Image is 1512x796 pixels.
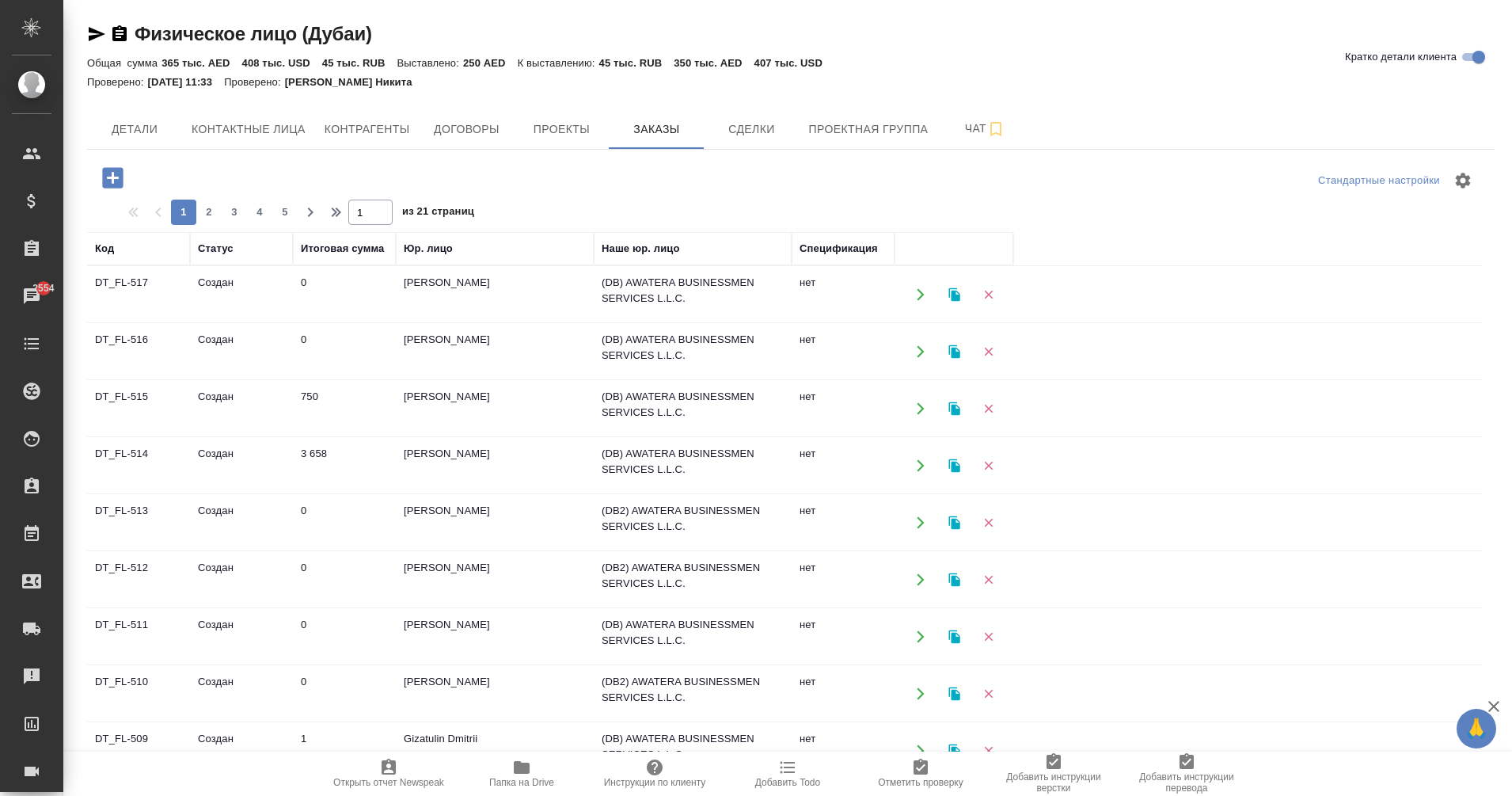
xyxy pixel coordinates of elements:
[87,723,190,779] td: DT_FL-509
[87,552,190,607] td: DT_FL-512
[904,620,936,653] button: Открыть
[222,200,247,225] button: 3
[95,241,114,257] div: Код
[87,25,106,44] button: Скопировать ссылку для ЯМессенджера
[594,495,792,550] td: (DB2) AWATERA BUSINESSMEN SERVICES L.L.C.
[800,241,878,257] div: Спецификация
[792,723,895,779] td: нет
[402,202,474,225] span: из 21 страниц
[87,324,190,379] td: DT_FL-516
[594,324,792,379] td: (DB) AWATERA BUSINESSMEN SERVICES L.L.C.
[938,620,971,653] button: Клонировать
[396,666,594,722] td: [PERSON_NAME]
[322,57,397,69] p: 45 тыс. RUB
[397,57,463,69] p: Выставлено:
[322,752,455,796] button: Открыть отчет Newspeak
[272,200,298,225] button: 5
[135,23,372,44] a: Физическое лицо (Дубаи)
[87,438,190,493] td: DT_FL-514
[196,204,222,220] span: 2
[972,563,1005,596] button: Удалить
[808,120,928,139] span: Проектная группа
[247,204,272,220] span: 4
[792,552,895,607] td: нет
[428,120,504,139] span: Договоры
[293,495,396,550] td: 0
[938,563,971,596] button: Клонировать
[997,771,1111,794] span: Добавить инструкции верстки
[404,241,453,257] div: Юр. лицо
[396,723,594,779] td: Gizatulin Dmitrii
[396,324,594,379] td: [PERSON_NAME]
[792,267,895,322] td: нет
[293,552,396,607] td: 0
[242,57,322,69] p: 408 тыс. USD
[272,204,298,220] span: 5
[904,392,936,425] button: Открыть
[190,324,293,379] td: Создан
[594,552,792,607] td: (DB2) AWATERA BUSINESSMEN SERVICES L.L.C.
[987,752,1120,796] button: Добавить инструкции верстки
[518,57,599,69] p: К выставлению:
[938,677,971,710] button: Клонировать
[792,666,895,722] td: нет
[97,120,173,139] span: Детали
[755,777,820,788] span: Добавить Todo
[293,324,396,379] td: 0
[293,438,396,493] td: 3 658
[87,666,190,722] td: DT_FL-510
[972,392,1005,425] button: Удалить
[463,57,518,69] p: 250 AED
[713,120,789,139] span: Сделки
[293,723,396,779] td: 1
[333,777,444,788] span: Открыть отчет Newspeak
[396,495,594,550] td: [PERSON_NAME]
[396,438,594,493] td: [PERSON_NAME]
[87,495,190,550] td: DT_FL-513
[396,381,594,436] td: [PERSON_NAME]
[1463,712,1490,745] span: 🙏
[594,723,792,779] td: (DB) AWATERA BUSINESSMEN SERVICES L.L.C.
[293,267,396,322] td: 0
[904,563,936,596] button: Открыть
[293,381,396,436] td: 750
[196,200,222,225] button: 2
[192,120,306,139] span: Контактные лица
[23,280,63,296] span: 2554
[854,752,987,796] button: Отметить проверку
[148,76,225,88] p: [DATE] 11:33
[1314,169,1444,193] div: split button
[110,25,129,44] button: Скопировать ссылку
[1130,771,1244,794] span: Добавить инструкции перевода
[594,381,792,436] td: (DB) AWATERA BUSINESSMEN SERVICES L.L.C.
[904,677,936,710] button: Открыть
[190,552,293,607] td: Создан
[947,119,1023,139] span: Чат
[904,335,936,368] button: Открыть
[618,120,694,139] span: Заказы
[904,449,936,482] button: Открыть
[325,120,410,139] span: Контрагенты
[396,552,594,607] td: [PERSON_NAME]
[938,734,971,767] button: Клонировать
[87,609,190,665] td: DT_FL-511
[293,609,396,665] td: 0
[396,267,594,322] td: [PERSON_NAME]
[599,57,674,69] p: 45 тыс. RUB
[972,335,1005,368] button: Удалить
[87,381,190,436] td: DT_FL-515
[792,381,895,436] td: нет
[604,777,706,788] span: Инструкции по клиенту
[792,495,895,550] td: нет
[190,267,293,322] td: Создан
[938,506,971,539] button: Клонировать
[1444,162,1482,200] span: Настроить таблицу
[972,620,1005,653] button: Удалить
[489,777,554,788] span: Папка на Drive
[87,57,161,69] p: Общая сумма
[190,381,293,436] td: Создан
[198,241,234,257] div: Статус
[588,752,721,796] button: Инструкции по клиенту
[602,241,680,257] div: Наше юр. лицо
[754,57,834,69] p: 407 тыс. USD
